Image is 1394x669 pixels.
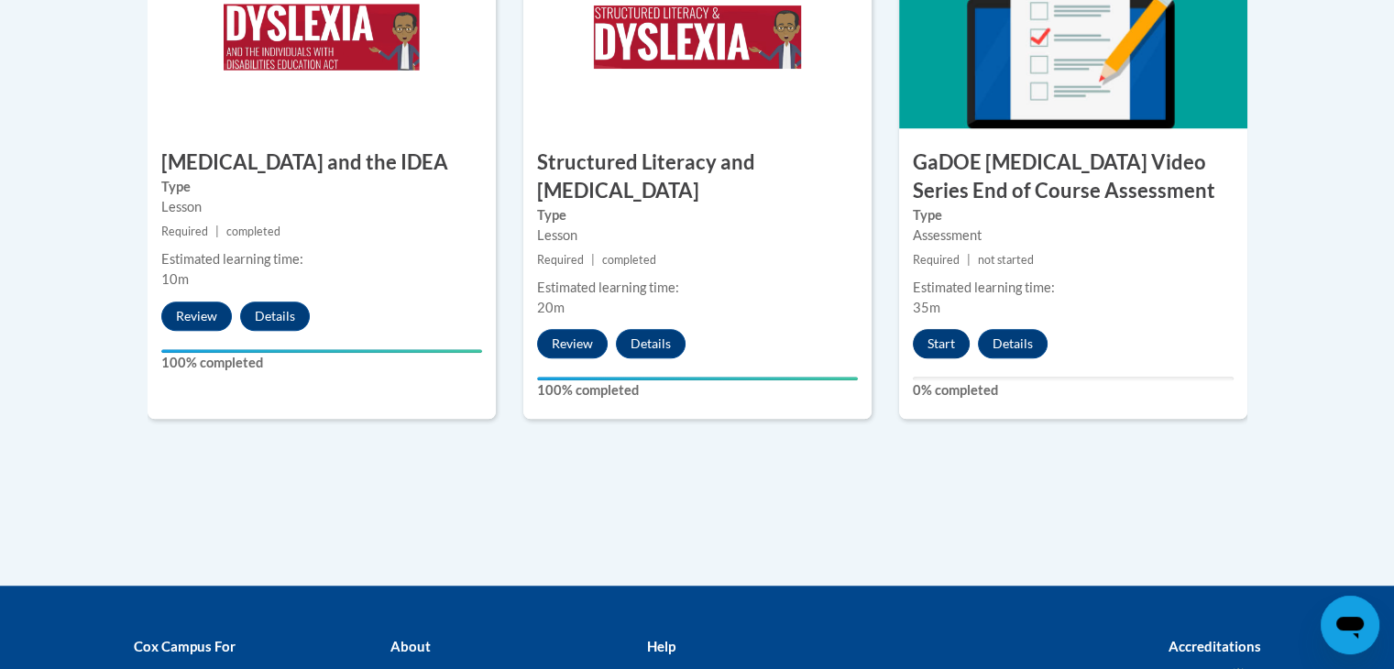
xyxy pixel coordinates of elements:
[913,253,960,267] span: Required
[134,638,236,654] b: Cox Campus For
[226,225,280,238] span: completed
[1169,638,1261,654] b: Accreditations
[616,329,686,358] button: Details
[537,278,858,298] div: Estimated learning time:
[390,638,430,654] b: About
[646,638,675,654] b: Help
[913,205,1234,225] label: Type
[913,300,940,315] span: 35m
[537,377,858,380] div: Your progress
[240,302,310,331] button: Details
[537,300,565,315] span: 20m
[148,148,496,177] h3: [MEDICAL_DATA] and the IDEA
[967,253,971,267] span: |
[161,225,208,238] span: Required
[161,197,482,217] div: Lesson
[537,253,584,267] span: Required
[215,225,219,238] span: |
[899,148,1247,205] h3: GaDOE [MEDICAL_DATA] Video Series End of Course Assessment
[537,205,858,225] label: Type
[523,148,872,205] h3: Structured Literacy and [MEDICAL_DATA]
[161,249,482,269] div: Estimated learning time:
[913,380,1234,400] label: 0% completed
[161,302,232,331] button: Review
[537,225,858,246] div: Lesson
[978,253,1034,267] span: not started
[591,253,595,267] span: |
[1321,596,1379,654] iframe: Button to launch messaging window
[161,349,482,353] div: Your progress
[161,177,482,197] label: Type
[602,253,656,267] span: completed
[537,380,858,400] label: 100% completed
[978,329,1048,358] button: Details
[161,271,189,287] span: 10m
[913,329,970,358] button: Start
[913,278,1234,298] div: Estimated learning time:
[161,353,482,373] label: 100% completed
[913,225,1234,246] div: Assessment
[537,329,608,358] button: Review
